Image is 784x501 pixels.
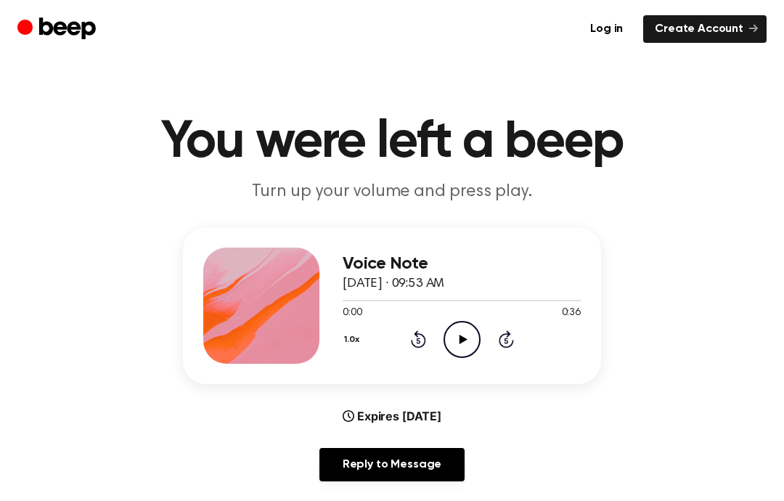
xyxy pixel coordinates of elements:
h3: Voice Note [343,254,581,274]
a: Log in [579,15,634,43]
div: Expires [DATE] [343,407,441,425]
span: 0:36 [562,306,581,321]
a: Create Account [643,15,767,43]
span: [DATE] · 09:53 AM [343,277,444,290]
span: 0:00 [343,306,362,321]
h1: You were left a beep [20,116,764,168]
a: Beep [17,15,99,44]
button: 1.0x [343,327,365,352]
p: Turn up your volume and press play. [113,180,671,204]
a: Reply to Message [319,448,465,481]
